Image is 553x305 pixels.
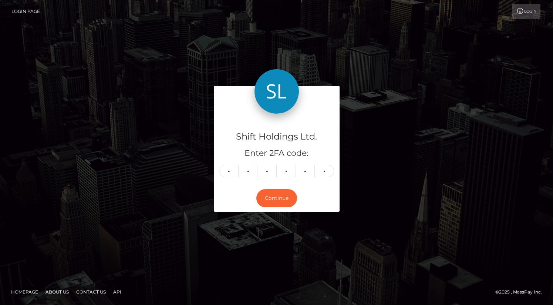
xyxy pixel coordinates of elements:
button: Continue [256,189,297,207]
h4: Shift Holdings Ltd. [219,130,334,143]
a: Login [512,4,540,19]
a: About Us [43,286,72,298]
a: Homepage [8,286,41,298]
a: Contact Us [73,286,109,298]
img: Shift Holdings Ltd. [254,69,299,114]
a: Login Page [11,4,40,19]
div: © 2025 , MassPay Inc. [495,288,547,296]
h5: Enter 2FA code: [219,148,334,159]
a: API [110,286,124,298]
